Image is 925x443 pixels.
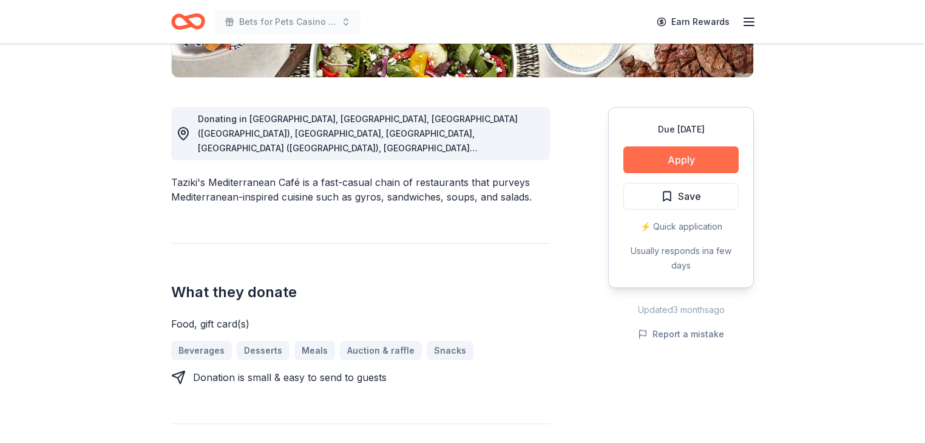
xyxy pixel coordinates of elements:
[340,341,422,360] a: Auction & raffle
[623,122,739,137] div: Due [DATE]
[427,341,473,360] a: Snacks
[198,114,518,284] span: Donating in [GEOGRAPHIC_DATA], [GEOGRAPHIC_DATA], [GEOGRAPHIC_DATA] ([GEOGRAPHIC_DATA]), [GEOGRAP...
[623,146,739,173] button: Apply
[678,188,701,204] span: Save
[171,317,550,331] div: Food, gift card(s)
[239,15,336,29] span: Bets for Pets Casino Night
[215,10,361,34] button: Bets for Pets Casino Night
[649,11,737,33] a: Earn Rewards
[171,175,550,204] div: Taziki's Mediterranean Café is a fast-casual chain of restaurants that purveys Mediterranean-insp...
[294,341,335,360] a: Meals
[623,244,739,273] div: Usually responds in a few days
[171,7,205,36] a: Home
[608,303,754,317] div: Updated 3 months ago
[623,219,739,234] div: ⚡️ Quick application
[171,341,232,360] a: Beverages
[638,327,724,342] button: Report a mistake
[171,283,550,302] h2: What they donate
[623,183,739,210] button: Save
[237,341,290,360] a: Desserts
[193,370,387,385] div: Donation is small & easy to send to guests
